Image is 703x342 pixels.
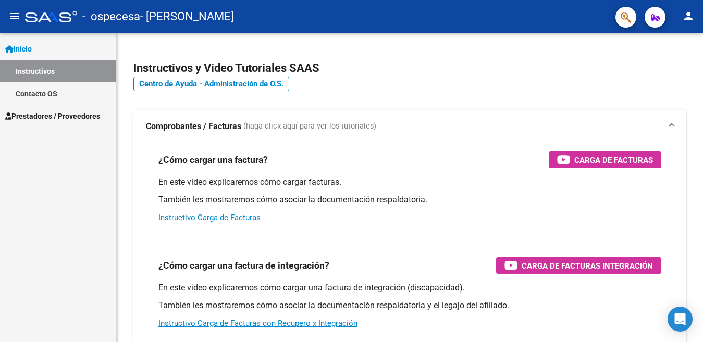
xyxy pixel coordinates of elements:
span: Carga de Facturas Integración [522,259,653,272]
p: En este video explicaremos cómo cargar una factura de integración (discapacidad). [158,282,661,294]
h3: ¿Cómo cargar una factura de integración? [158,258,329,273]
p: También les mostraremos cómo asociar la documentación respaldatoria y el legajo del afiliado. [158,300,661,311]
mat-icon: menu [8,10,21,22]
span: - [PERSON_NAME] [140,5,234,28]
strong: Comprobantes / Facturas [146,121,241,132]
h3: ¿Cómo cargar una factura? [158,153,268,167]
span: (haga click aquí para ver los tutoriales) [243,121,376,132]
h2: Instructivos y Video Tutoriales SAAS [133,58,686,78]
span: Inicio [5,43,32,55]
p: En este video explicaremos cómo cargar facturas. [158,176,661,188]
a: Centro de Ayuda - Administración de O.S. [133,77,289,91]
span: Prestadores / Proveedores [5,110,100,122]
mat-icon: person [682,10,695,22]
a: Instructivo Carga de Facturas [158,213,261,222]
p: También les mostraremos cómo asociar la documentación respaldatoria. [158,194,661,206]
button: Carga de Facturas Integración [496,257,661,274]
span: Carga de Facturas [574,154,653,167]
a: Instructivo Carga de Facturas con Recupero x Integración [158,319,357,328]
div: Open Intercom Messenger [668,307,693,332]
span: - ospecesa [82,5,140,28]
mat-expansion-panel-header: Comprobantes / Facturas (haga click aquí para ver los tutoriales) [133,110,686,143]
button: Carga de Facturas [549,151,661,168]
